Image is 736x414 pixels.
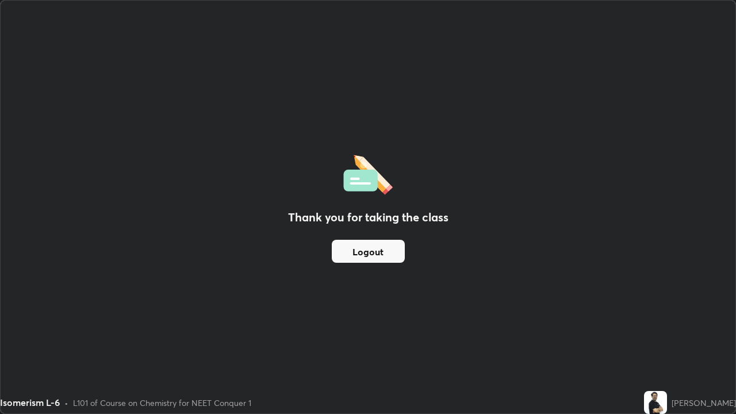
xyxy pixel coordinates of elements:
[332,240,405,263] button: Logout
[288,209,448,226] h2: Thank you for taking the class
[64,397,68,409] div: •
[644,391,667,414] img: 33e34e4d782843c1910c2afc34d781a1.jpg
[672,397,736,409] div: [PERSON_NAME]
[343,151,393,195] img: offlineFeedback.1438e8b3.svg
[73,397,251,409] div: L101 of Course on Chemistry for NEET Conquer 1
